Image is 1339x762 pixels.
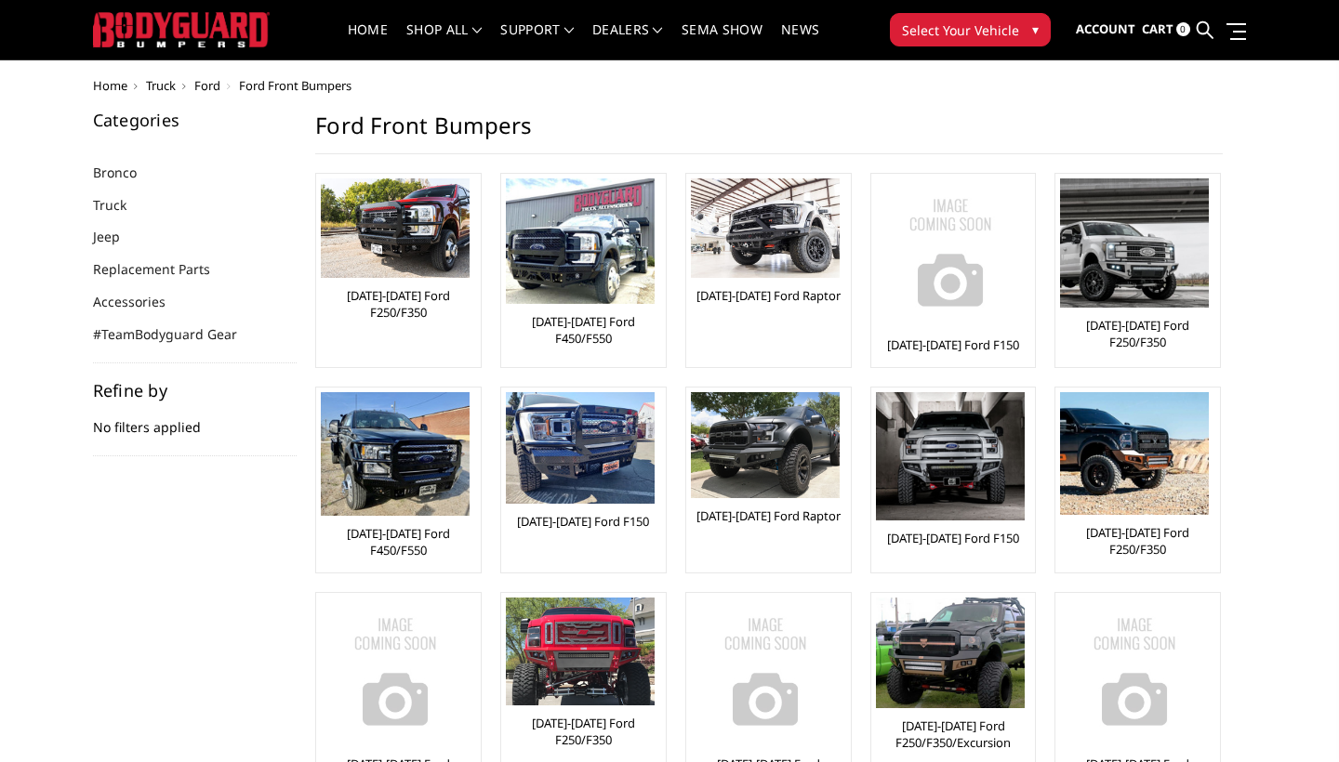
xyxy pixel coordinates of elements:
[194,77,220,94] a: Ford
[506,715,661,748] a: [DATE]-[DATE] Ford F250/F350
[239,77,351,94] span: Ford Front Bumpers
[93,227,143,246] a: Jeep
[781,23,819,59] a: News
[321,525,476,558] a: [DATE]-[DATE] Ford F450/F550
[696,287,841,304] a: [DATE]-[DATE] Ford Raptor
[887,336,1019,353] a: [DATE]-[DATE] Ford F150
[1142,20,1173,37] span: Cart
[691,598,846,746] a: No Image
[1060,598,1215,746] a: No Image
[506,313,661,347] a: [DATE]-[DATE] Ford F450/F550
[1060,317,1215,350] a: [DATE]-[DATE] Ford F250/F350
[1060,598,1209,746] img: No Image
[93,77,127,94] a: Home
[696,507,841,524] a: [DATE]-[DATE] Ford Raptor
[93,259,233,279] a: Replacement Parts
[93,12,270,46] img: BODYGUARD BUMPERS
[93,292,189,311] a: Accessories
[93,112,298,128] h5: Categories
[93,324,260,344] a: #TeamBodyguard Gear
[887,530,1019,546] a: [DATE]-[DATE] Ford F150
[517,513,649,530] a: [DATE]-[DATE] Ford F150
[315,112,1223,154] h1: Ford Front Bumpers
[93,382,298,399] h5: Refine by
[348,23,388,59] a: Home
[93,382,298,456] div: No filters applied
[1176,22,1190,36] span: 0
[1032,20,1039,39] span: ▾
[876,178,1025,327] img: No Image
[902,20,1019,40] span: Select Your Vehicle
[321,598,476,746] a: No Image
[890,13,1051,46] button: Select Your Vehicle
[1142,5,1190,55] a: Cart 0
[592,23,663,59] a: Dealers
[876,178,1031,327] a: No Image
[691,598,840,746] img: No Image
[406,23,482,59] a: shop all
[321,287,476,321] a: [DATE]-[DATE] Ford F250/F350
[93,195,150,215] a: Truck
[682,23,762,59] a: SEMA Show
[1076,20,1135,37] span: Account
[1076,5,1135,55] a: Account
[1060,524,1215,558] a: [DATE]-[DATE] Ford F250/F350
[146,77,176,94] a: Truck
[876,717,1031,751] a: [DATE]-[DATE] Ford F250/F350/Excursion
[93,163,160,182] a: Bronco
[500,23,574,59] a: Support
[321,598,470,746] img: No Image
